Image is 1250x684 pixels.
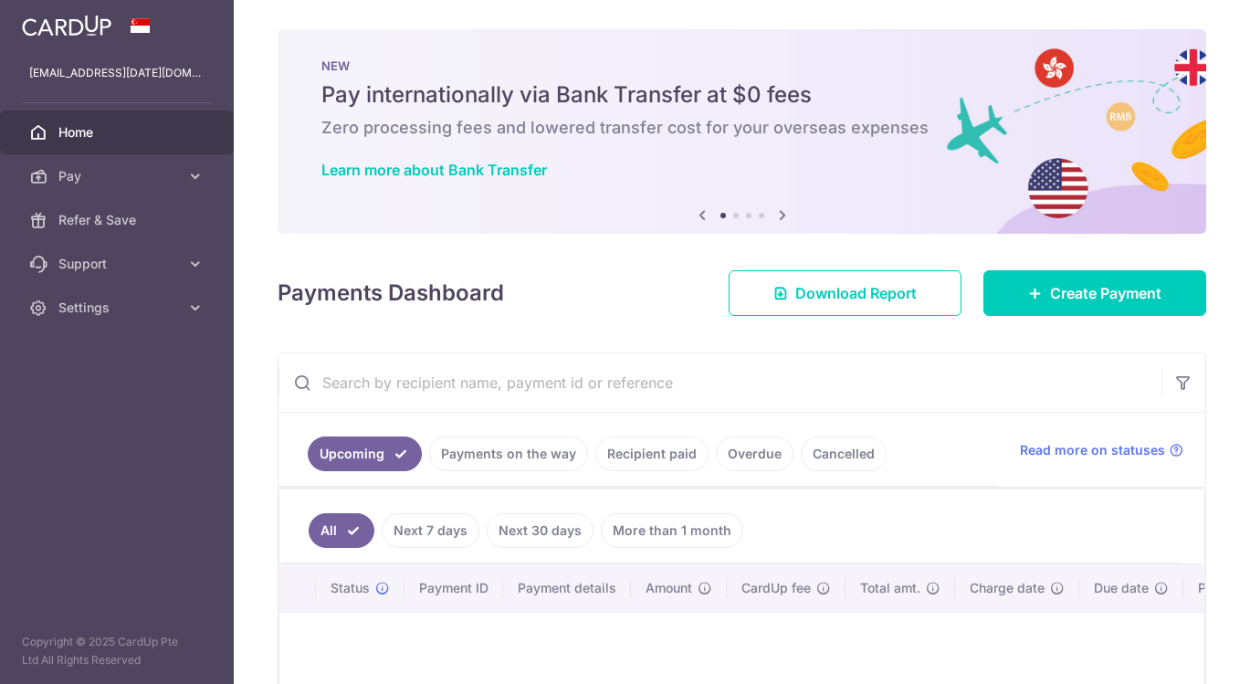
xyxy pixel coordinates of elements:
a: Next 30 days [487,513,593,548]
th: Payment ID [404,564,503,612]
h6: Zero processing fees and lowered transfer cost for your overseas expenses [321,117,1162,139]
img: Bank transfer banner [278,29,1206,234]
span: Total amt. [860,579,920,597]
a: Cancelled [801,437,887,471]
a: Download Report [729,270,961,316]
span: CardUp fee [741,579,811,597]
span: Amount [646,579,692,597]
span: Status [331,579,370,597]
input: Search by recipient name, payment id or reference [278,353,1161,412]
img: CardUp [22,15,111,37]
span: Read more on statuses [1020,441,1165,459]
h5: Pay internationally via Bank Transfer at $0 fees [321,80,1162,110]
p: [EMAIL_ADDRESS][DATE][DOMAIN_NAME] [29,64,205,82]
a: Read more on statuses [1020,441,1183,459]
span: Refer & Save [58,211,179,229]
span: Create Payment [1050,282,1161,304]
a: Next 7 days [382,513,479,548]
span: Download Report [795,282,917,304]
span: Charge date [970,579,1045,597]
p: NEW [321,58,1162,73]
h4: Payments Dashboard [278,277,504,310]
a: Create Payment [983,270,1206,316]
a: Overdue [716,437,793,471]
span: Pay [58,167,179,185]
span: Support [58,255,179,273]
a: Upcoming [308,437,422,471]
span: Settings [58,299,179,317]
span: Due date [1094,579,1149,597]
span: Home [58,123,179,142]
th: Payment details [503,564,631,612]
a: More than 1 month [601,513,743,548]
a: Recipient paid [595,437,709,471]
a: Payments on the way [429,437,588,471]
a: Learn more about Bank Transfer [321,161,547,179]
a: All [309,513,374,548]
